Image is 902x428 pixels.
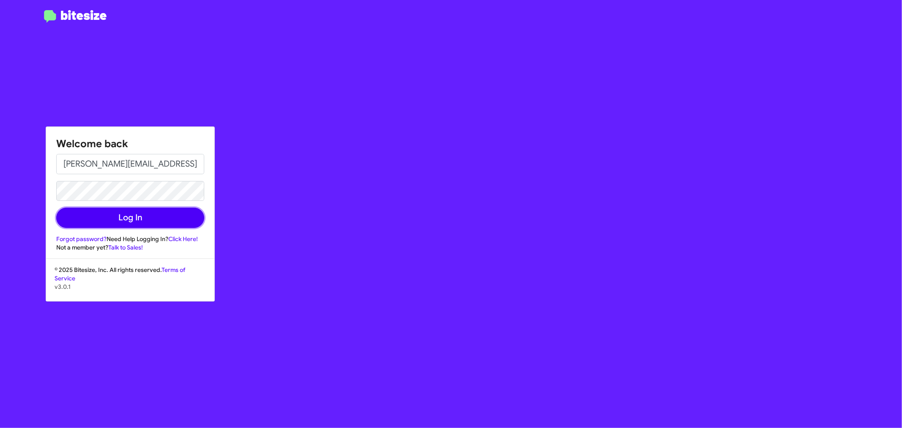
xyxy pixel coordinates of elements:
a: Click Here! [168,235,198,243]
a: Terms of Service [55,266,185,282]
button: Log In [56,208,204,228]
div: © 2025 Bitesize, Inc. All rights reserved. [46,266,214,301]
p: v3.0.1 [55,283,206,291]
a: Talk to Sales! [108,244,143,251]
div: Need Help Logging In? [56,235,204,243]
input: Email address [56,154,204,174]
div: Not a member yet? [56,243,204,252]
h1: Welcome back [56,137,204,151]
a: Forgot password? [56,235,107,243]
